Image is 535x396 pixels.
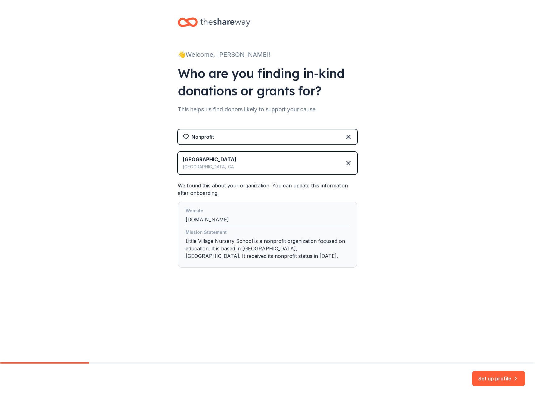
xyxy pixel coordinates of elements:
[186,229,349,262] div: Little Village Nursery School is a nonprofit organization focused on education. It is based in [G...
[183,156,236,163] div: [GEOGRAPHIC_DATA]
[178,182,357,268] div: We found this about your organization. You can update this information after onboarding.
[472,371,525,386] button: Set up profile
[183,163,236,171] div: [GEOGRAPHIC_DATA] CA
[192,133,214,141] div: Nonprofit
[178,104,357,114] div: This helps us find donors likely to support your cause.
[186,229,349,237] div: Mission Statement
[178,50,357,60] div: 👋 Welcome, [PERSON_NAME]!
[186,207,349,216] div: Website
[186,207,349,226] div: [DOMAIN_NAME]
[178,65,357,99] div: Who are you finding in-kind donations or grants for?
